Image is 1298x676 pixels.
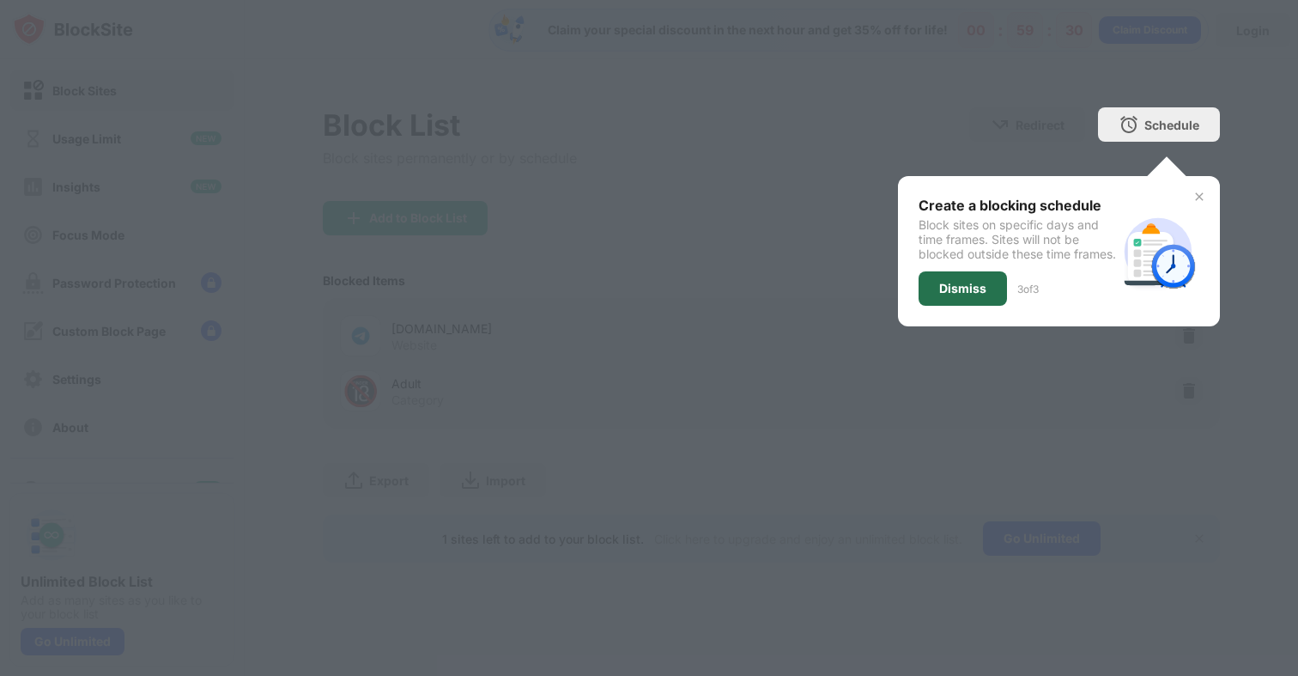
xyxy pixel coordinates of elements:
[939,282,986,295] div: Dismiss
[1017,283,1039,295] div: 3 of 3
[919,217,1117,261] div: Block sites on specific days and time frames. Sites will not be blocked outside these time frames.
[1192,190,1206,204] img: x-button.svg
[919,197,1117,214] div: Create a blocking schedule
[1117,210,1199,293] img: schedule.svg
[1144,118,1199,132] div: Schedule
